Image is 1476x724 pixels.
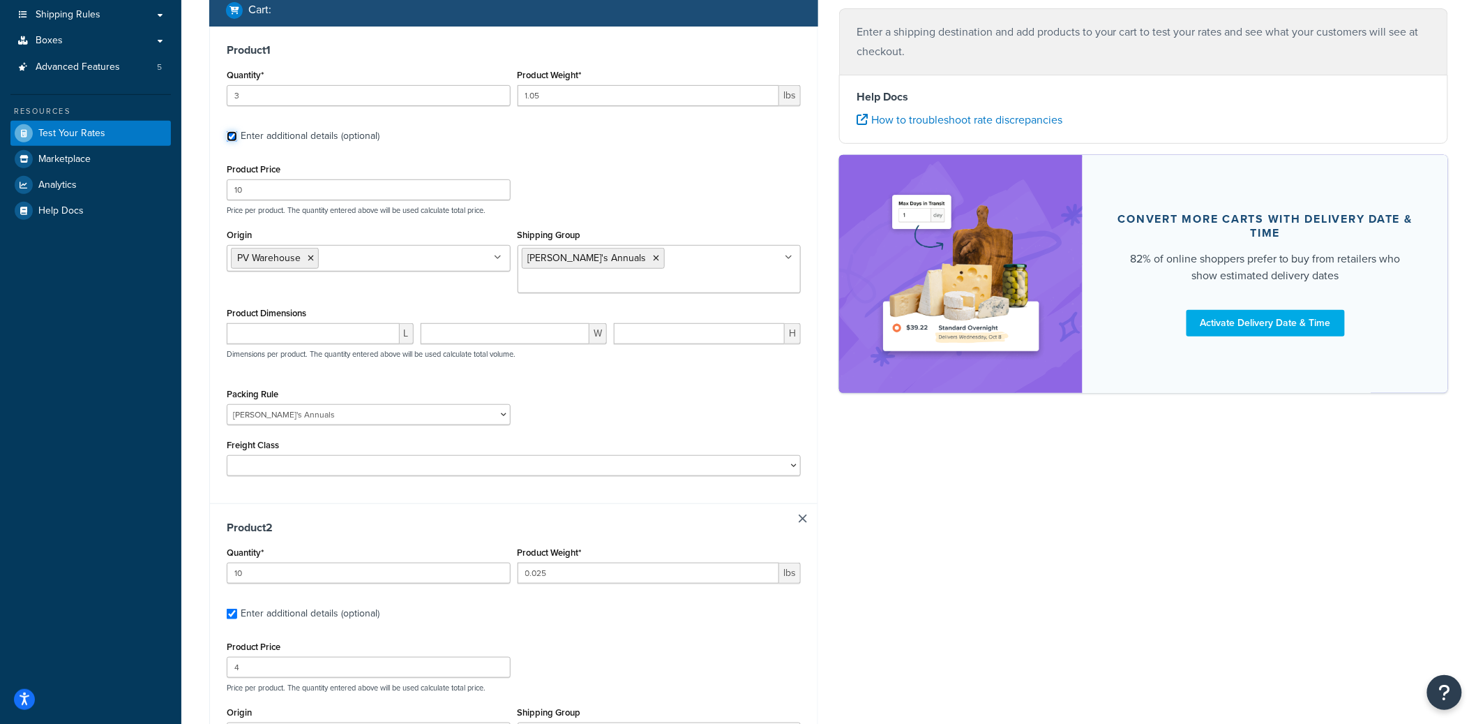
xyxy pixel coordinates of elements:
[10,121,171,146] a: Test Your Rates
[36,35,63,47] span: Boxes
[779,563,801,584] span: lbs
[589,323,607,344] span: W
[227,85,511,106] input: 0.0
[518,707,581,718] label: Shipping Group
[38,154,91,165] span: Marketplace
[10,105,171,117] div: Resources
[10,172,171,198] a: Analytics
[518,230,581,240] label: Shipping Group
[227,230,252,240] label: Origin
[10,2,171,28] a: Shipping Rules
[36,9,100,21] span: Shipping Rules
[248,3,271,16] h2: Cart :
[518,85,780,106] input: 0.00
[227,642,280,652] label: Product Price
[10,54,171,80] a: Advanced Features5
[518,70,582,80] label: Product Weight*
[1116,212,1415,240] div: Convert more carts with delivery date & time
[10,54,171,80] li: Advanced Features
[10,198,171,223] a: Help Docs
[227,707,252,718] label: Origin
[227,70,264,80] label: Quantity*
[38,205,84,217] span: Help Docs
[857,112,1062,128] a: How to troubleshoot rate discrepancies
[10,28,171,54] a: Boxes
[227,563,511,584] input: 0.0
[227,521,801,535] h3: Product 2
[227,43,801,57] h3: Product 1
[227,131,237,142] input: Enter additional details (optional)
[223,349,515,359] p: Dimensions per product. The quantity entered above will be used calculate total volume.
[241,126,379,146] div: Enter additional details (optional)
[874,176,1048,372] img: feature-image-ddt-36eae7f7280da8017bfb280eaccd9c446f90b1fe08728e4019434db127062ab4.png
[10,147,171,172] a: Marketplace
[223,205,804,215] p: Price per product. The quantity entered above will be used calculate total price.
[785,323,801,344] span: H
[227,164,280,175] label: Product Price
[223,683,804,693] p: Price per product. The quantity entered above will be used calculate total price.
[227,609,237,619] input: Enter additional details (optional)
[528,251,647,265] span: [PERSON_NAME]'s Annuals
[857,22,1431,61] p: Enter a shipping destination and add products to your cart to test your rates and see what your c...
[38,179,77,191] span: Analytics
[1187,310,1345,337] a: Activate Delivery Date & Time
[36,61,120,73] span: Advanced Features
[227,547,264,558] label: Quantity*
[799,515,807,523] a: Remove Item
[227,440,279,450] label: Freight Class
[400,323,414,344] span: L
[518,563,780,584] input: 0.00
[779,85,801,106] span: lbs
[1427,675,1462,710] button: Open Resource Center
[227,308,306,318] label: Product Dimensions
[38,128,105,140] span: Test Your Rates
[1116,251,1415,284] div: 82% of online shoppers prefer to buy from retailers who show estimated delivery dates
[227,389,278,399] label: Packing Rule
[518,547,582,558] label: Product Weight*
[157,61,162,73] span: 5
[237,251,301,265] span: PV Warehouse
[857,89,1431,105] h4: Help Docs
[241,604,379,623] div: Enter additional details (optional)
